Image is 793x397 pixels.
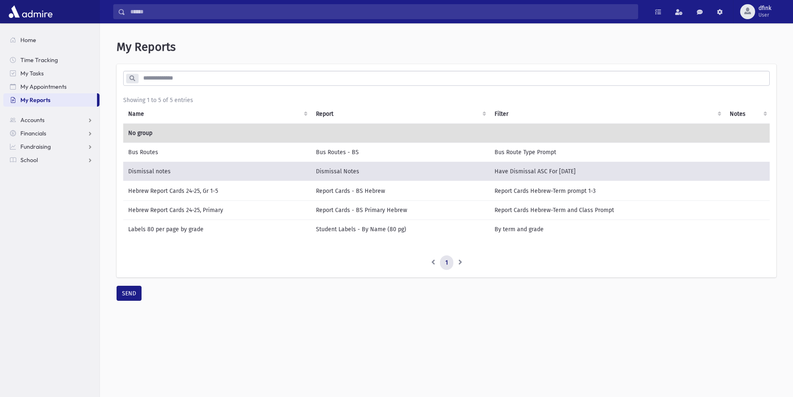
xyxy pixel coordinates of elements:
[490,181,725,201] td: Report Cards Hebrew-Term prompt 1-3
[20,56,58,64] span: Time Tracking
[117,40,176,54] span: My Reports
[3,80,99,93] a: My Appointments
[123,123,771,142] td: No group
[3,140,99,153] a: Fundraising
[725,105,771,124] th: Notes : activate to sort column ascending
[311,105,490,124] th: Report: activate to sort column ascending
[311,220,490,239] td: Student Labels - By Name (80 pg)
[123,220,311,239] td: Labels 80 per page by grade
[758,5,771,12] span: dfink
[123,142,311,162] td: Bus Routes
[3,153,99,167] a: School
[20,156,38,164] span: School
[311,181,490,201] td: Report Cards - BS Hebrew
[3,93,97,107] a: My Reports
[3,33,99,47] a: Home
[117,286,142,301] button: SEND
[490,162,725,181] td: Have Dismissal ASC For [DATE]
[123,181,311,201] td: Hebrew Report Cards 24-25, Gr 1-5
[311,142,490,162] td: Bus Routes - BS
[440,255,453,270] a: 1
[20,36,36,44] span: Home
[20,83,67,90] span: My Appointments
[125,4,638,19] input: Search
[3,67,99,80] a: My Tasks
[490,200,725,220] td: Report Cards Hebrew-Term and Class Prompt
[20,70,44,77] span: My Tasks
[3,127,99,140] a: Financials
[7,3,55,20] img: AdmirePro
[123,162,311,181] td: Dismissal notes
[758,12,771,18] span: User
[123,105,311,124] th: Name: activate to sort column ascending
[20,116,45,124] span: Accounts
[3,53,99,67] a: Time Tracking
[490,105,725,124] th: Filter : activate to sort column ascending
[311,200,490,220] td: Report Cards - BS Primary Hebrew
[20,130,46,137] span: Financials
[20,96,50,104] span: My Reports
[311,162,490,181] td: Dismissal Notes
[490,220,725,239] td: By term and grade
[20,143,51,150] span: Fundraising
[3,113,99,127] a: Accounts
[123,200,311,220] td: Hebrew Report Cards 24-25, Primary
[490,142,725,162] td: Bus Route Type Prompt
[123,96,770,105] div: Showing 1 to 5 of 5 entries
